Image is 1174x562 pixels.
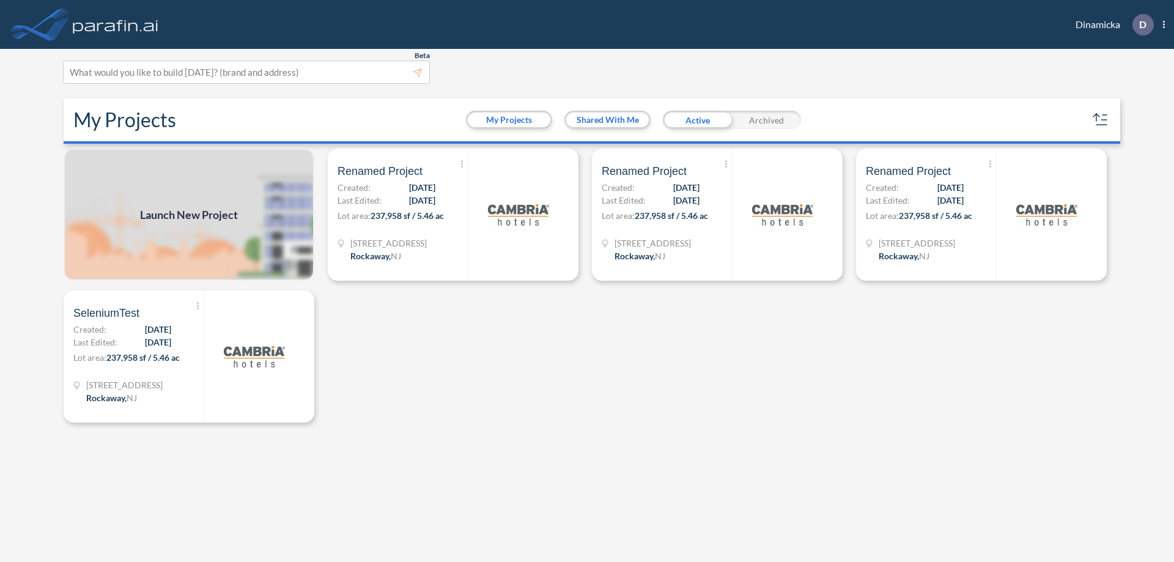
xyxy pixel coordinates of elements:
img: logo [1016,184,1077,245]
button: sort [1091,110,1110,130]
div: Rockaway, NJ [350,250,401,262]
span: Last Edited: [73,336,117,349]
div: Dinamicka [1057,14,1165,35]
button: My Projects [468,113,550,127]
span: [DATE] [937,194,964,207]
span: [DATE] [673,194,700,207]
span: 237,958 sf / 5.46 ac [635,210,708,221]
span: NJ [655,251,665,261]
span: 321 Mt Hope Ave [615,237,691,250]
span: Renamed Project [338,164,423,179]
img: logo [488,184,549,245]
span: SeleniumTest [73,306,139,320]
span: Created: [866,181,899,194]
span: Last Edited: [338,194,382,207]
div: Rockaway, NJ [86,391,137,404]
span: [DATE] [409,181,435,194]
div: Rockaway, NJ [879,250,929,262]
span: Last Edited: [866,194,910,207]
p: D [1139,19,1146,30]
span: Lot area: [338,210,371,221]
img: logo [224,326,285,387]
span: Beta [415,51,430,61]
span: NJ [391,251,401,261]
h2: My Projects [73,108,176,131]
span: Last Edited: [602,194,646,207]
span: [DATE] [673,181,700,194]
span: 321 Mt Hope Ave [879,237,955,250]
span: NJ [919,251,929,261]
a: Launch New Project [64,149,314,281]
span: [DATE] [145,336,171,349]
span: 237,958 sf / 5.46 ac [899,210,972,221]
span: Renamed Project [602,164,687,179]
span: Created: [338,181,371,194]
img: logo [70,12,161,37]
span: Lot area: [866,210,899,221]
div: Archived [732,111,801,129]
span: Rockaway , [350,251,391,261]
span: Renamed Project [866,164,951,179]
img: logo [752,184,813,245]
span: [DATE] [145,323,171,336]
span: Created: [602,181,635,194]
span: Rockaway , [615,251,655,261]
span: Rockaway , [879,251,919,261]
span: 237,958 sf / 5.46 ac [106,352,180,363]
button: Shared With Me [566,113,649,127]
span: Lot area: [73,352,106,363]
span: Rockaway , [86,393,127,403]
span: 321 Mt Hope Ave [86,379,163,391]
span: [DATE] [937,181,964,194]
span: 321 Mt Hope Ave [350,237,427,250]
div: Rockaway, NJ [615,250,665,262]
span: NJ [127,393,137,403]
span: [DATE] [409,194,435,207]
img: add [64,149,314,281]
span: Created: [73,323,106,336]
div: Active [663,111,732,129]
span: Lot area: [602,210,635,221]
span: 237,958 sf / 5.46 ac [371,210,444,221]
span: Launch New Project [140,207,238,223]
